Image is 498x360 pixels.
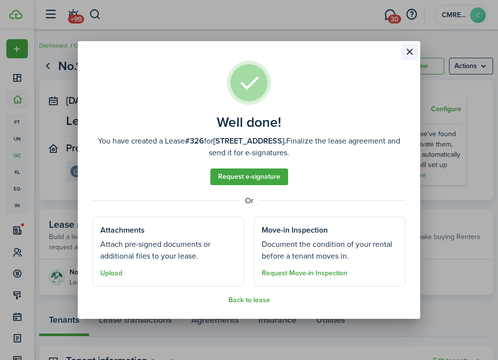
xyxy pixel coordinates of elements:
[100,239,236,262] well-done-section-description: Attach pre-signed documents or additional files to your lease.
[92,135,406,159] well-done-description: You have created a Lease for Finalize the lease agreement and send it for e-signatures.
[262,224,328,236] well-done-section-title: Move-in Inspection
[401,44,418,60] button: Close modal
[228,296,270,304] button: Back to lease
[213,135,286,146] b: [STREET_ADDRESS].
[100,224,145,236] well-done-section-title: Attachments
[210,168,288,185] a: Request e-signature
[217,115,281,130] well-done-title: Well done!
[262,239,398,262] well-done-section-description: Document the condition of your rental before a tenant moves in.
[262,269,347,277] button: Request Move-in Inspection
[185,135,204,146] b: #326
[100,269,122,277] button: Upload
[92,195,406,207] well-done-separator: Or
